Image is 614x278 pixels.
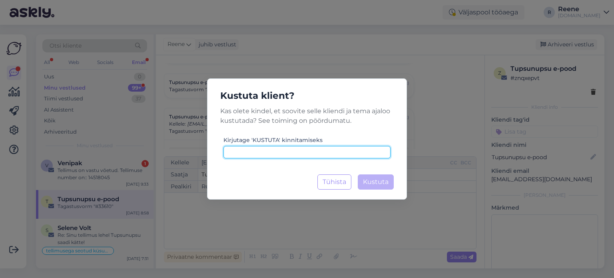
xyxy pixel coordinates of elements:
[363,178,389,186] span: Kustuta
[358,174,394,190] button: Kustuta
[223,136,323,144] label: Kirjutage 'KUSTUTA' kinnitamiseks
[317,174,351,190] button: Tühista
[214,106,400,126] p: Kas olete kindel, et soovite selle kliendi ja tema ajaloo kustutada? See toiming on pöördumatu.
[214,88,400,103] h5: Kustuta klient?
